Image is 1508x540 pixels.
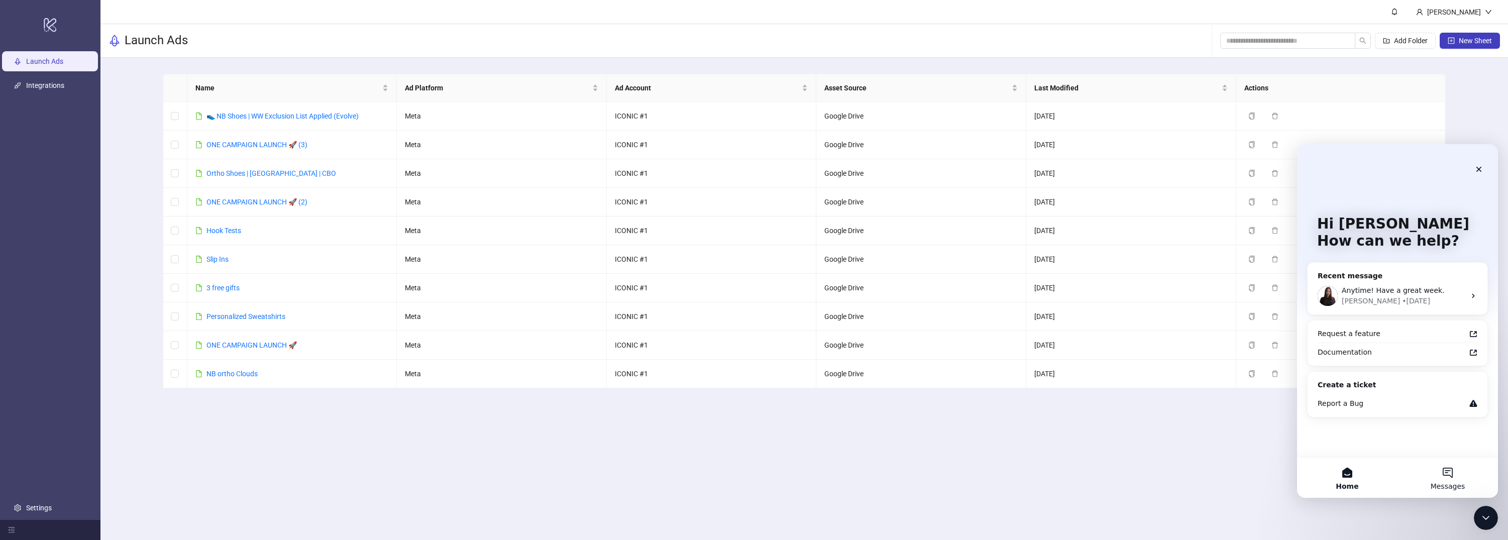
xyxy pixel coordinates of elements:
td: Google Drive [816,245,1026,274]
span: copy [1248,113,1255,120]
td: Google Drive [816,131,1026,159]
div: [PERSON_NAME] [1423,7,1485,18]
span: delete [1271,256,1278,263]
th: Ad Account [607,74,817,102]
span: copy [1248,284,1255,291]
a: Hook Tests [206,227,241,235]
td: [DATE] [1026,131,1236,159]
th: Asset Source [816,74,1026,102]
td: Google Drive [816,102,1026,131]
span: Name [195,82,381,93]
td: ICONIC #1 [607,360,817,388]
a: ONE CAMPAIGN LAUNCH 🚀 (3) [206,141,307,149]
span: plus-square [1448,37,1455,44]
span: delete [1271,342,1278,349]
span: delete [1271,370,1278,377]
span: down [1485,9,1492,16]
td: ICONIC #1 [607,331,817,360]
span: delete [1271,313,1278,320]
td: Google Drive [816,159,1026,188]
a: Launch Ads [26,57,63,65]
td: Google Drive [816,274,1026,302]
a: Personalized Sweatshirts [206,312,285,320]
span: copy [1248,170,1255,177]
td: ICONIC #1 [607,159,817,188]
span: delete [1271,141,1278,148]
span: Asset Source [824,82,1010,93]
th: Last Modified [1026,74,1236,102]
td: [DATE] [1026,245,1236,274]
span: copy [1248,141,1255,148]
span: Ad Platform [405,82,590,93]
td: [DATE] [1026,331,1236,360]
span: delete [1271,227,1278,234]
span: Last Modified [1034,82,1220,93]
td: Meta [397,360,607,388]
span: bell [1391,8,1398,15]
span: delete [1271,170,1278,177]
span: Ad Account [615,82,800,93]
td: Google Drive [816,188,1026,217]
button: Add Folder [1375,33,1436,49]
span: delete [1271,198,1278,205]
span: file [195,198,202,205]
a: 3 free gifts [206,284,240,292]
span: menu-fold [8,526,15,533]
span: file [195,113,202,120]
span: search [1359,37,1366,44]
button: New Sheet [1440,33,1500,49]
span: copy [1248,313,1255,320]
th: Actions [1236,74,1446,102]
td: ICONIC #1 [607,102,817,131]
span: New Sheet [1459,37,1492,45]
td: ICONIC #1 [607,217,817,245]
a: Slip Ins [206,255,229,263]
td: ICONIC #1 [607,274,817,302]
a: NB ortho Clouds [206,370,258,378]
td: Meta [397,131,607,159]
span: copy [1248,227,1255,234]
td: Google Drive [816,302,1026,331]
span: file [195,284,202,291]
a: Integrations [26,81,64,89]
td: Meta [397,331,607,360]
span: delete [1271,284,1278,291]
td: Google Drive [816,217,1026,245]
td: ICONIC #1 [607,188,817,217]
span: user [1416,9,1423,16]
td: Meta [397,274,607,302]
td: Meta [397,102,607,131]
td: Google Drive [816,331,1026,360]
span: folder-add [1383,37,1390,44]
td: [DATE] [1026,159,1236,188]
th: Name [187,74,397,102]
span: file [195,342,202,349]
span: file [195,370,202,377]
span: copy [1248,370,1255,377]
a: ONE CAMPAIGN LAUNCH 🚀 [206,341,297,349]
span: file [195,170,202,177]
span: file [195,313,202,320]
td: [DATE] [1026,360,1236,388]
td: Meta [397,159,607,188]
span: delete [1271,113,1278,120]
span: copy [1248,198,1255,205]
span: Add Folder [1394,37,1428,45]
h3: Launch Ads [125,33,188,49]
td: ICONIC #1 [607,302,817,331]
td: Meta [397,302,607,331]
td: [DATE] [1026,302,1236,331]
